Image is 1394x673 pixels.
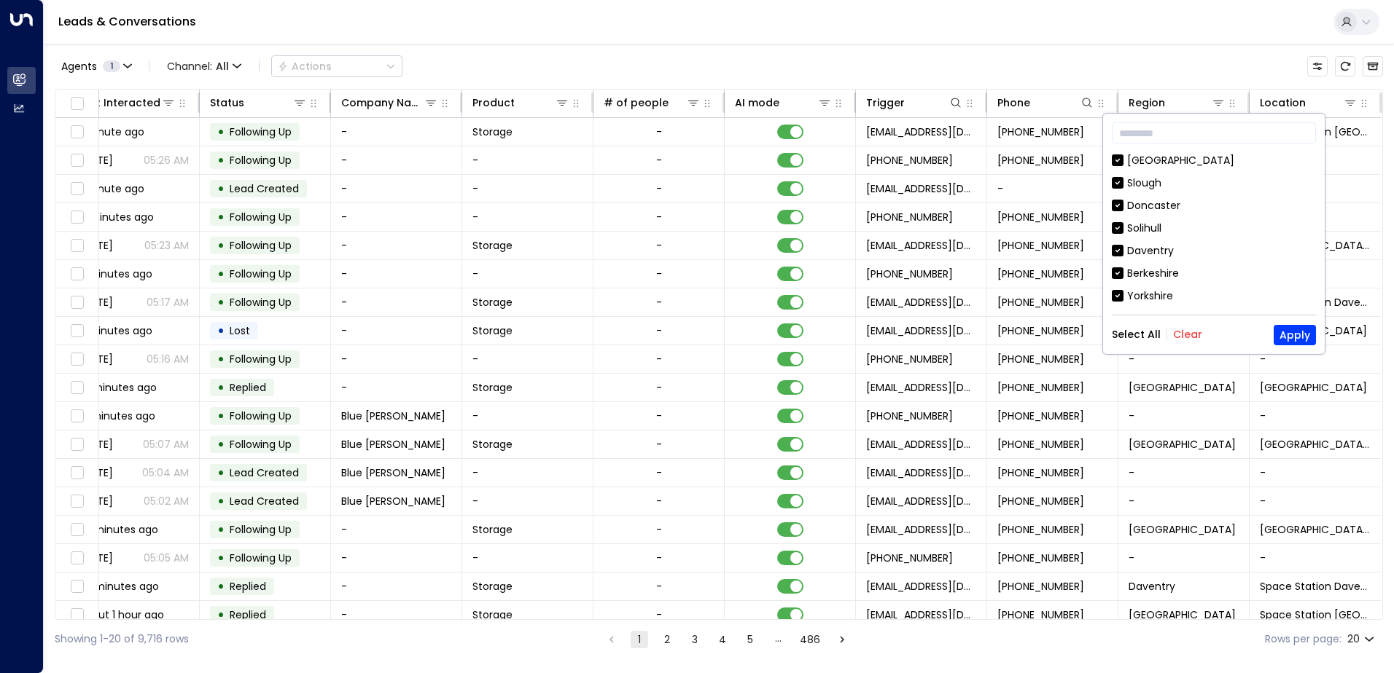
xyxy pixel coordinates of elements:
[331,260,462,288] td: -
[341,465,445,480] span: Blue Peter
[866,437,976,452] span: leads@space-station.co.uk
[230,210,292,224] span: Following Up
[331,544,462,572] td: -
[68,606,86,624] span: Toggle select row
[1129,437,1236,452] span: London
[833,631,851,648] button: Go to next page
[68,464,86,482] span: Toggle select row
[230,295,292,310] span: Following Up
[472,579,513,594] span: Storage
[217,176,225,201] div: •
[68,208,86,227] span: Toggle select row
[686,631,704,648] button: Go to page 3
[1260,522,1371,537] span: Space Station Kilburn
[866,409,953,423] span: +441614253338
[79,409,155,423] span: 21 minutes ago
[866,153,953,168] span: +447535707627
[341,437,445,452] span: Blue Peter
[658,631,676,648] button: Go to page 2
[1118,402,1250,430] td: -
[230,494,299,508] span: Lead Created
[866,210,953,224] span: +33786653859
[462,459,593,487] td: -
[217,347,225,371] div: •
[331,146,462,174] td: -
[79,380,157,395] span: 14 minutes ago
[331,516,462,543] td: -
[472,238,513,253] span: Storage
[230,323,250,338] span: Lost
[741,631,759,648] button: Go to page 5
[79,181,144,196] span: 1 minute ago
[997,295,1084,310] span: +447841049853
[1112,288,1316,304] div: Yorkshire
[997,409,1084,423] span: +441614253338
[866,323,976,338] span: leads@space-station.co.uk
[210,94,244,111] div: Status
[68,95,86,113] span: Toggle select all
[217,517,225,542] div: •
[278,60,332,73] div: Actions
[987,175,1118,202] td: -
[656,181,662,196] div: -
[462,260,593,288] td: -
[210,94,307,111] div: Status
[1127,243,1174,259] div: Daventry
[230,380,266,395] span: Replied
[462,544,593,572] td: -
[161,56,247,76] button: Channel:All
[997,522,1084,537] span: +447935478547
[217,233,225,258] div: •
[68,237,86,255] span: Toggle select row
[144,153,189,168] p: 05:26 AM
[735,94,779,111] div: AI mode
[144,238,189,253] p: 05:23 AM
[997,380,1084,395] span: +447391977472
[656,267,662,281] div: -
[866,551,953,565] span: +447935478547
[144,551,189,565] p: 05:05 AM
[462,146,593,174] td: -
[1127,288,1173,304] div: Yorkshire
[1118,544,1250,572] td: -
[331,374,462,401] td: -
[1307,56,1328,76] button: Customize
[217,546,225,570] div: •
[997,94,1094,111] div: Phone
[79,210,154,224] span: 4 minutes ago
[230,607,266,622] span: Replied
[656,607,662,622] div: -
[1112,266,1316,281] div: Berkeshire
[997,153,1084,168] span: +447535707627
[331,203,462,231] td: -
[230,181,299,196] span: Lead Created
[79,94,176,111] div: Last Interacted
[631,631,648,648] button: page 1
[79,323,152,338] span: 11 minutes ago
[341,494,445,508] span: Blue Peter
[230,409,292,423] span: Following Up
[58,13,196,30] a: Leads & Conversations
[1363,56,1383,76] button: Archived Leads
[79,94,160,111] div: Last Interacted
[68,294,86,312] span: Toggle select row
[1127,198,1180,213] div: Doncaster
[1250,459,1381,487] td: -
[997,465,1084,480] span: +441614253338
[68,436,86,454] span: Toggle select row
[68,492,86,511] span: Toggle select row
[656,409,662,423] div: -
[656,323,662,338] div: -
[656,465,662,480] div: -
[1335,56,1355,76] span: Refresh
[1112,221,1316,236] div: Solihull
[331,232,462,259] td: -
[68,123,86,141] span: Toggle select row
[271,55,402,77] button: Actions
[230,437,292,452] span: Following Up
[1250,345,1381,373] td: -
[217,375,225,400] div: •
[1274,325,1316,345] button: Apply
[997,94,1030,111] div: Phone
[61,61,97,71] span: Agents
